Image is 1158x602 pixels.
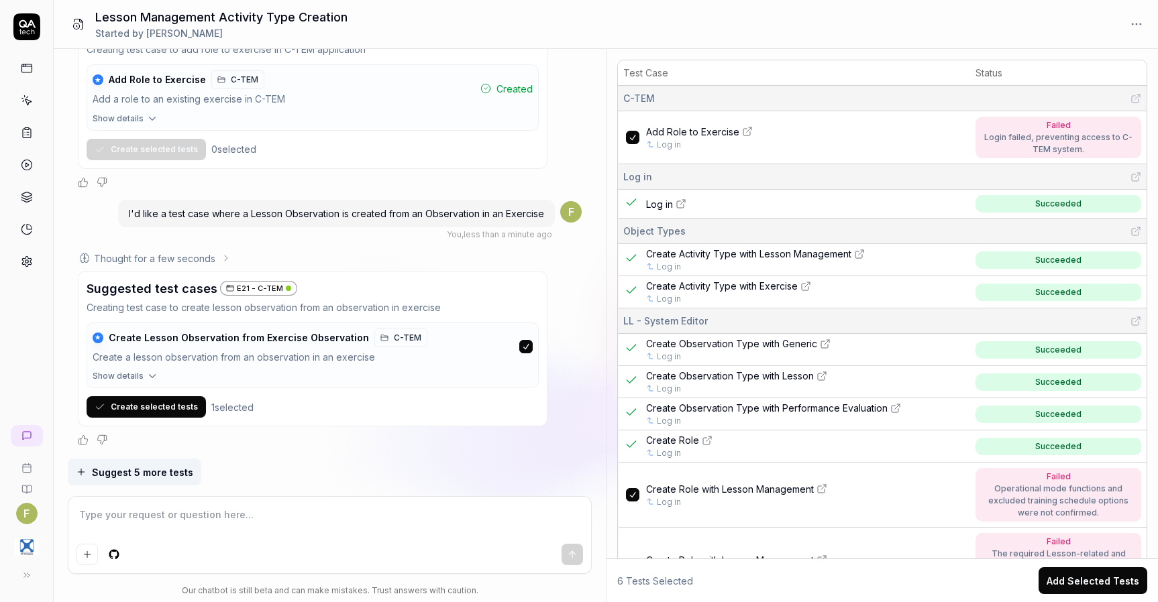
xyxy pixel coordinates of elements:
a: Create Role with Lesson Management [646,553,968,567]
div: Failed [982,471,1135,483]
a: Log in [646,197,968,211]
a: Log in [657,383,681,395]
span: Create Observation Type with Generic [646,337,817,351]
a: Add Role to Exercise [646,125,968,139]
img: 4C Strategies Logo [15,535,39,559]
div: Succeeded [1035,376,1082,388]
div: Failed [982,119,1135,131]
a: Book a call with us [5,452,48,473]
span: 6 Tests Selected [617,574,693,588]
a: Log in [657,261,681,273]
span: Create Lesson Observation from Exercise Observation [109,332,369,344]
span: Created [496,82,533,96]
button: Create selected tests [87,396,206,418]
span: Suggest 5 more tests [92,465,193,479]
div: Our chatbot is still beta and can make mistakes. Trust answers with caution. [68,585,592,597]
span: Create Observation Type with Performance Evaluation [646,401,888,415]
span: C-TEM [623,91,655,105]
a: Create Role with Lesson Management [646,482,968,496]
button: 4C Strategies Logo [5,524,48,562]
h1: Lesson Management Activity Type Creation [95,8,348,26]
button: ★Add Role to ExerciseC-TEMAdd a role to an existing exercise in C-TEMCreated [87,65,538,113]
a: Create Observation Type with Lesson [646,369,968,383]
div: Failed [982,536,1135,548]
span: I'd like a test case where a Lesson Observation is created from an Observation in an Exercise [129,208,544,219]
span: Create Activity Type with Exercise [646,279,798,293]
a: New conversation [11,425,43,446]
a: Create Activity Type with Lesson Management [646,247,968,261]
a: Create Observation Type with Performance Evaluation [646,401,968,415]
div: Succeeded [1035,286,1082,298]
div: The required Lesson-related and Operational Mode functions are missing from the role functions dr... [982,548,1135,596]
div: ★ [93,74,103,85]
span: C-TEM [231,74,258,86]
span: Add Role to Exercise [646,125,739,139]
span: C-TEM [394,332,421,344]
a: Log in [657,293,681,305]
span: Log in [623,170,652,184]
div: Succeeded [1035,198,1082,210]
div: Succeeded [1035,440,1082,453]
p: Creating test case to create lesson observation from an observation in exercise [87,300,539,314]
span: Show details [93,370,144,382]
div: Succeeded [1035,344,1082,356]
span: F [560,201,582,223]
th: Test Case [618,60,970,86]
div: Succeeded [1035,408,1082,420]
a: Log in [657,496,681,508]
span: Create Observation Type with Lesson [646,369,814,383]
a: Log in [657,447,681,459]
div: Thought for a few seconds [94,251,215,265]
span: Object Types [623,224,686,238]
div: Login failed, preventing access to C-TEM system. [982,131,1135,156]
div: , less than a minute ago [447,229,552,241]
span: Log in [646,197,673,211]
span: [PERSON_NAME] [146,27,223,39]
a: C-TEM [211,70,264,89]
div: E21 - C-TEM [220,281,297,296]
button: ★Create Lesson Observation from Exercise ObservationC-TEMCreate a lesson observation from an obse... [87,323,538,371]
a: Log in [657,139,681,151]
button: Show details [87,113,538,130]
button: Positive feedback [78,177,89,188]
button: Show details [87,370,538,387]
span: Create Activity Type with Lesson Management [646,247,851,261]
div: 0 selected [211,142,256,156]
button: Negative feedback [97,177,107,188]
a: Create Observation Type with Generic [646,337,968,351]
span: Create Role [646,433,699,447]
span: Create Role with Lesson Management [646,482,814,496]
th: Status [970,60,1147,86]
span: You [447,229,462,239]
button: Positive feedback [78,434,89,445]
div: Operational mode functions and excluded training schedule options were not confirmed. [982,483,1135,519]
button: Negative feedback [97,434,107,445]
button: Suggest 5 more tests [68,459,201,485]
a: C-TEM [374,328,427,347]
span: LL - System Editor [623,314,708,328]
div: Add a role to an existing exercise in C-TEM [93,92,475,107]
h3: Suggested test cases [87,280,217,298]
button: Add attachment [76,544,98,565]
button: Create selected tests [87,139,206,160]
span: Add Role to Exercise [109,74,206,86]
button: F [16,503,38,524]
div: Started by [95,26,348,40]
span: Show details [93,113,144,125]
div: Create a lesson observation from an observation in an exercise [93,350,514,365]
span: Create Role with Lesson Management [646,553,814,567]
a: Log in [657,351,681,363]
a: Create Role [646,433,968,447]
div: 1 selected [211,400,254,414]
p: Creating test case to add role to exercise in C-TEM application [87,42,539,56]
a: Documentation [5,473,48,495]
div: ★ [93,333,103,343]
button: Add Selected Tests [1039,567,1147,594]
a: Create Activity Type with Exercise [646,279,968,293]
a: Log in [657,415,681,427]
div: Succeeded [1035,254,1082,266]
